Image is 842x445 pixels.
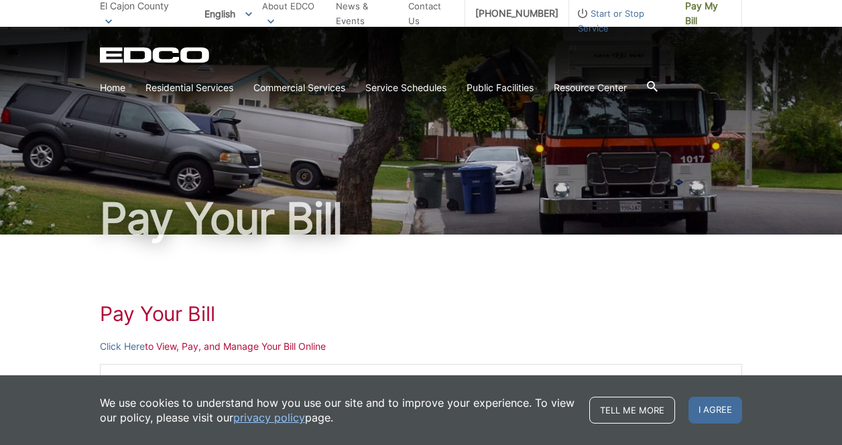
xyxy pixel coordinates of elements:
[100,47,211,63] a: EDCD logo. Return to the homepage.
[100,339,742,354] p: to View, Pay, and Manage Your Bill Online
[589,397,675,424] a: Tell me more
[253,80,345,95] a: Commercial Services
[100,339,145,354] a: Click Here
[233,410,305,425] a: privacy policy
[100,80,125,95] a: Home
[194,3,262,25] span: English
[145,80,233,95] a: Residential Services
[100,395,576,425] p: We use cookies to understand how you use our site and to improve your experience. To view our pol...
[554,80,627,95] a: Resource Center
[100,302,742,326] h1: Pay Your Bill
[365,80,446,95] a: Service Schedules
[467,80,534,95] a: Public Facilities
[688,397,742,424] span: I agree
[100,197,742,240] h1: Pay Your Bill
